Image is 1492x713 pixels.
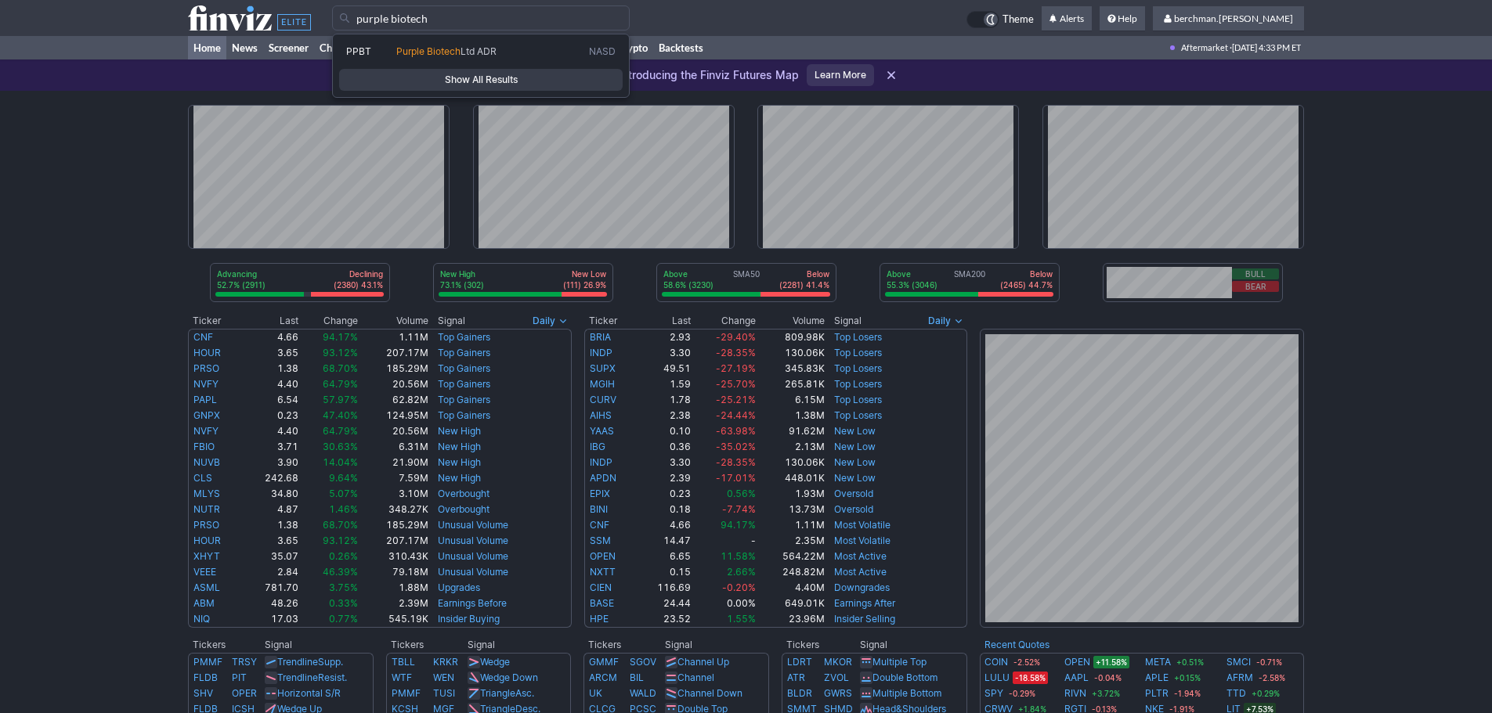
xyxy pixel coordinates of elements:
[193,535,221,546] a: HOUR
[193,394,217,405] a: PAPL
[834,550,887,562] a: Most Active
[359,439,429,455] td: 6.31M
[757,313,825,329] th: Volume
[1042,6,1092,31] a: Alerts
[590,456,612,468] a: INDP
[590,550,616,562] a: OPEN
[438,566,508,578] a: Unusual Volume
[438,550,508,562] a: Unusual Volume
[332,5,630,31] input: Search
[637,408,692,423] td: 2.38
[637,502,692,517] td: 0.18
[193,331,213,343] a: CNF
[590,535,611,546] a: SSM
[1226,654,1251,670] a: SMCI
[757,345,825,361] td: 130.06K
[359,329,429,345] td: 1.11M
[834,519,891,531] a: Most Volatile
[242,549,299,564] td: 35.07
[242,313,299,329] th: Last
[440,268,484,279] p: New High
[611,36,653,59] a: Crypto
[323,409,358,421] span: 47.40%
[1153,6,1304,31] a: berchman.[PERSON_NAME]
[590,409,612,421] a: AIHS
[1226,686,1246,701] a: TTD
[834,347,882,358] a: Top Losers
[359,376,429,392] td: 20.56M
[323,362,358,374] span: 68.70%
[193,503,220,515] a: NUTR
[515,687,534,699] span: Asc.
[757,517,825,533] td: 1.11M
[692,313,757,329] th: Change
[263,36,314,59] a: Screener
[928,313,951,329] span: Daily
[323,456,358,468] span: 14.04%
[590,441,605,452] a: IBG
[834,378,882,390] a: Top Losers
[438,456,481,468] a: New High
[359,517,429,533] td: 185.29M
[323,378,358,390] span: 64.79%
[359,361,429,376] td: 185.29M
[787,687,812,699] a: BLDR
[359,313,429,329] th: Volume
[637,549,692,564] td: 6.65
[757,439,825,455] td: 2.13M
[438,425,481,437] a: New High
[193,597,215,609] a: ABM
[716,331,756,343] span: -29.40%
[433,687,455,699] a: TUSI
[329,503,358,515] span: 1.46%
[637,470,692,486] td: 2.39
[984,654,1008,670] a: COIN
[721,550,756,562] span: 11.58%
[872,687,941,699] a: Multiple Bottom
[721,519,756,531] span: 94.17%
[834,394,882,405] a: Top Losers
[757,376,825,392] td: 265.81K
[242,345,299,361] td: 3.65
[193,656,222,668] a: PMMF
[440,279,484,290] p: 73.1% (302)
[242,376,299,392] td: 4.40
[217,268,266,279] p: Advancing
[242,423,299,439] td: 4.40
[563,268,606,279] p: New Low
[590,394,616,405] a: CURV
[757,470,825,486] td: 448.01K
[438,362,490,374] a: Top Gainers
[590,488,610,499] a: EPIX
[887,268,937,279] p: Above
[787,656,812,668] a: LDRT
[692,533,757,549] td: -
[834,613,895,625] a: Insider Selling
[984,670,1010,686] a: LULU
[438,472,481,484] a: New High
[592,67,799,83] p: Introducing the Finviz Futures Map
[984,639,1049,650] b: Recent Quotes
[242,470,299,486] td: 242.68
[226,36,263,59] a: News
[590,378,615,390] a: MGIH
[359,392,429,408] td: 62.82M
[834,535,891,546] a: Most Volatile
[1232,281,1279,292] button: Bear
[242,517,299,533] td: 1.38
[438,488,490,499] a: Overbought
[359,486,429,502] td: 3.10M
[677,672,714,683] a: Channel
[757,533,825,549] td: 2.35M
[872,656,927,668] a: Multiple Top
[193,472,212,484] a: CLS
[334,279,383,290] p: (2380) 43.1%
[637,533,692,549] td: 14.47
[242,502,299,517] td: 4.87
[834,362,882,374] a: Top Losers
[242,392,299,408] td: 6.54
[392,687,421,699] a: PMMF
[433,656,458,668] a: KRKR
[924,313,967,329] button: Signals interval
[323,425,358,437] span: 64.79%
